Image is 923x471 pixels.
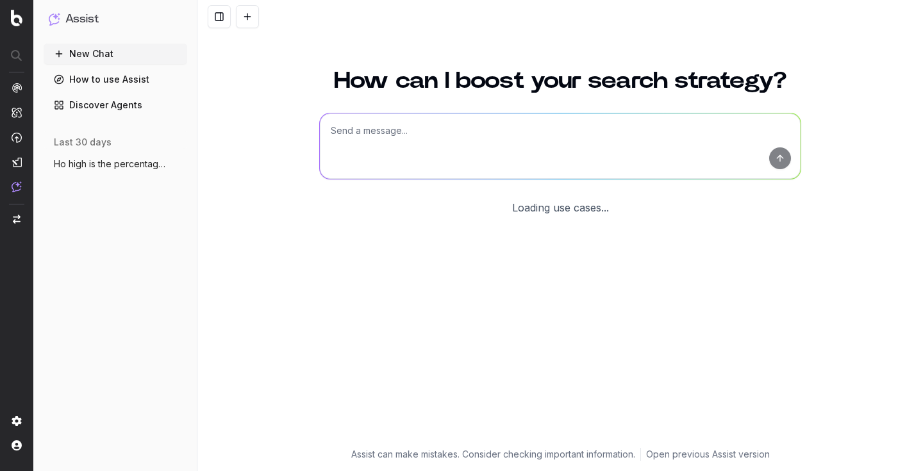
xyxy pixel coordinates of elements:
[512,200,609,215] div: Loading use cases...
[12,157,22,167] img: Studio
[44,95,187,115] a: Discover Agents
[12,416,22,426] img: Setting
[646,448,770,461] a: Open previous Assist version
[12,132,22,143] img: Activation
[351,448,635,461] p: Assist can make mistakes. Consider checking important information.
[12,83,22,93] img: Analytics
[49,13,60,25] img: Assist
[12,107,22,118] img: Intelligence
[44,154,187,174] button: Ho high is the percentage of Bot crawlin
[12,440,22,450] img: My account
[54,136,112,149] span: last 30 days
[319,69,801,92] h1: How can I boost your search strategy?
[65,10,99,28] h1: Assist
[44,69,187,90] a: How to use Assist
[11,10,22,26] img: Botify logo
[13,215,21,224] img: Switch project
[44,44,187,64] button: New Chat
[12,181,22,192] img: Assist
[49,10,182,28] button: Assist
[54,158,167,170] span: Ho high is the percentage of Bot crawlin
